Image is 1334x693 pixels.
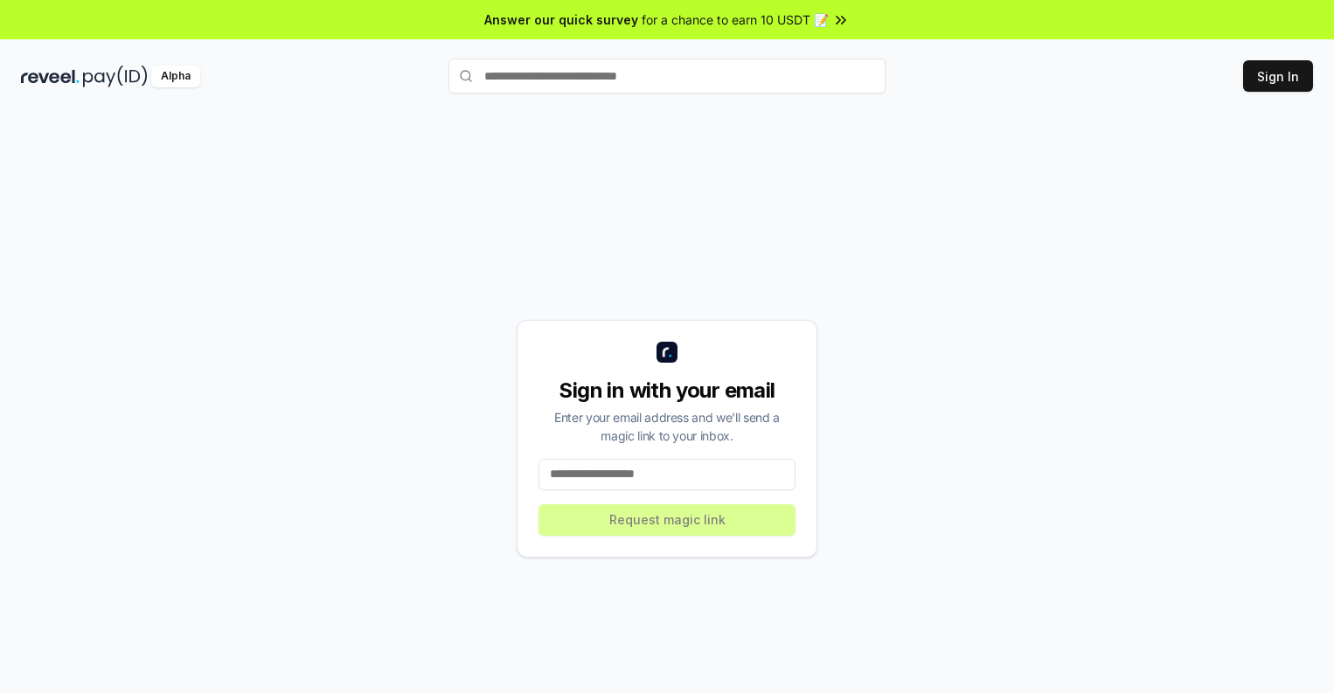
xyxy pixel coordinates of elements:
[484,10,638,29] span: Answer our quick survey
[1243,60,1313,92] button: Sign In
[151,66,200,87] div: Alpha
[538,377,796,405] div: Sign in with your email
[21,66,80,87] img: reveel_dark
[642,10,829,29] span: for a chance to earn 10 USDT 📝
[657,342,677,363] img: logo_small
[538,408,796,445] div: Enter your email address and we’ll send a magic link to your inbox.
[83,66,148,87] img: pay_id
